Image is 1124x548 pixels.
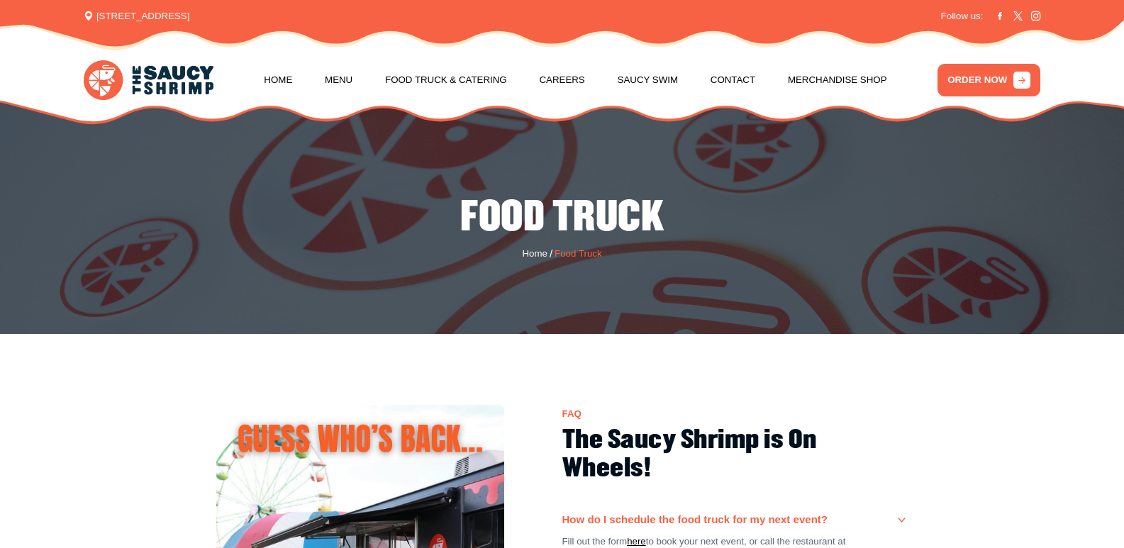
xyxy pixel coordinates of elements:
[711,53,755,107] a: Contact
[522,247,547,261] a: Home
[618,53,678,107] a: Saucy Swim
[937,64,1040,97] a: ORDER NOW
[555,247,602,261] span: Food Truck
[941,9,984,23] span: Follow us:
[385,53,507,107] a: Food Truck & Catering
[84,9,190,23] span: [STREET_ADDRESS]
[84,60,213,100] img: logo
[562,426,908,483] h2: The Saucy Shrimp is On Wheels!
[550,246,552,262] span: /
[562,409,582,418] span: FAQ
[539,53,584,107] a: Careers
[264,53,292,107] a: Home
[325,53,352,107] a: Menu
[562,513,828,526] h3: How do I schedule the food truck for my next event?
[11,193,1113,242] h2: Food Truck
[788,53,887,107] a: Merchandise Shop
